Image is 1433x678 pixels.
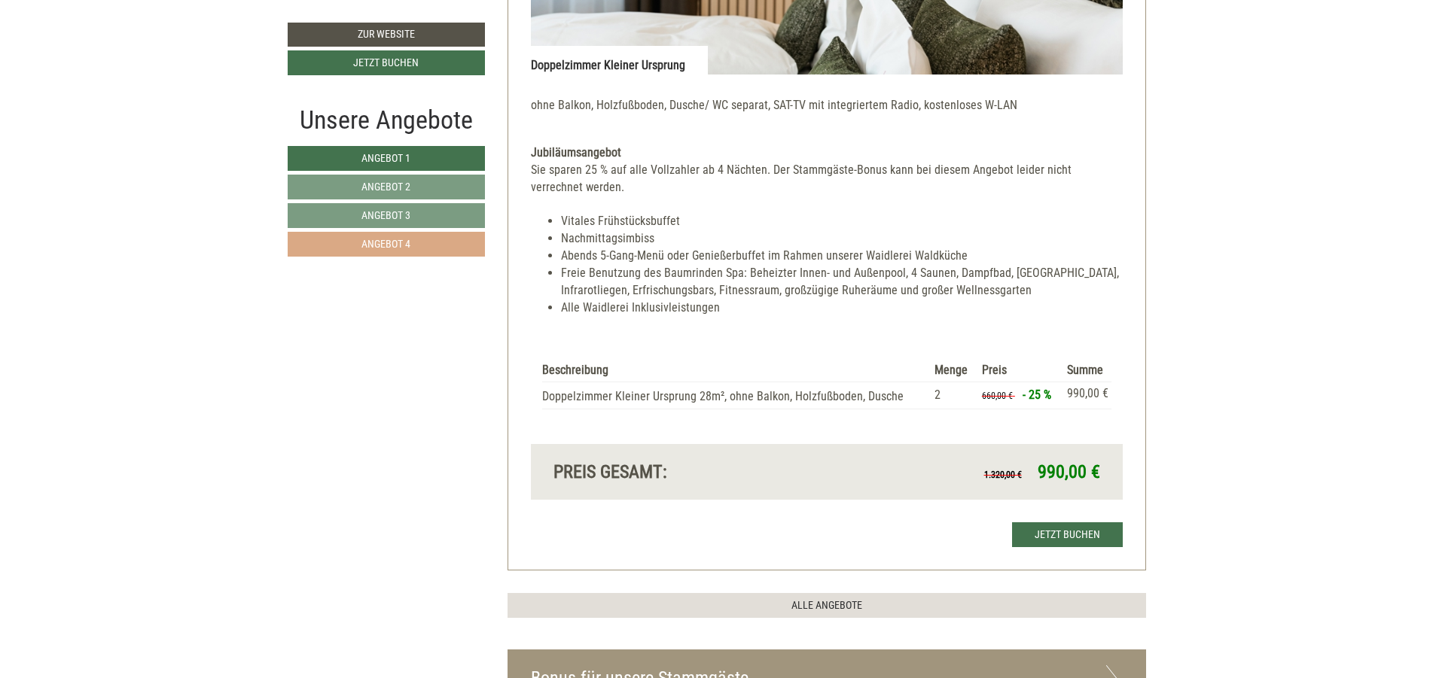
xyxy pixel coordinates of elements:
[531,97,1123,114] p: ohne Balkon, Holzfußboden, Dusche/ WC separat, SAT-TV mit integriertem Radio, kostenloses W-LAN
[561,213,1123,230] li: Vitales Frühstücksbuffet
[928,382,976,409] td: 2
[561,299,1123,317] li: Alle Waidlerei Inklusivleistungen
[288,50,485,75] a: Jetzt buchen
[1061,359,1111,382] th: Summe
[531,162,1123,196] div: Sie sparen 25 % auf alle Vollzahler ab 4 Nächten. Der Stammgäste-Bonus kann bei diesem Angebot le...
[976,359,1061,382] th: Preis
[542,359,928,382] th: Beschreibung
[1023,388,1051,402] span: - 25 %
[561,230,1123,248] li: Nachmittagsimbiss
[1061,382,1111,409] td: 990,00 €
[288,102,485,138] div: Unsere Angebote
[542,459,827,485] div: Preis gesamt:
[361,209,410,221] span: Angebot 3
[542,382,928,409] td: Doppelzimmer Kleiner Ursprung 28m², ohne Balkon, Holzfußboden, Dusche
[361,238,410,250] span: Angebot 4
[288,23,485,47] a: Zur Website
[1038,461,1100,482] span: 990,00 €
[982,391,1013,401] span: 660,00 €
[561,248,1123,265] li: Abends 5-Gang-Menü oder Genießerbuffet im Rahmen unserer Waidlerei Waldküche
[361,181,410,193] span: Angebot 2
[361,152,410,164] span: Angebot 1
[508,593,1146,618] a: ALLE ANGEBOTE
[561,265,1123,299] li: Freie Benutzung des Baumrinden Spa: Beheizter Innen- und Außenpool, 4 Saunen, Dampfbad, [GEOGRAPH...
[531,144,1123,162] div: Jubiläumsangebot
[928,359,976,382] th: Menge
[984,470,1022,480] span: 1.320,00 €
[1012,522,1123,547] a: Jetzt buchen
[531,46,708,74] div: Doppelzimmer Kleiner Ursprung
